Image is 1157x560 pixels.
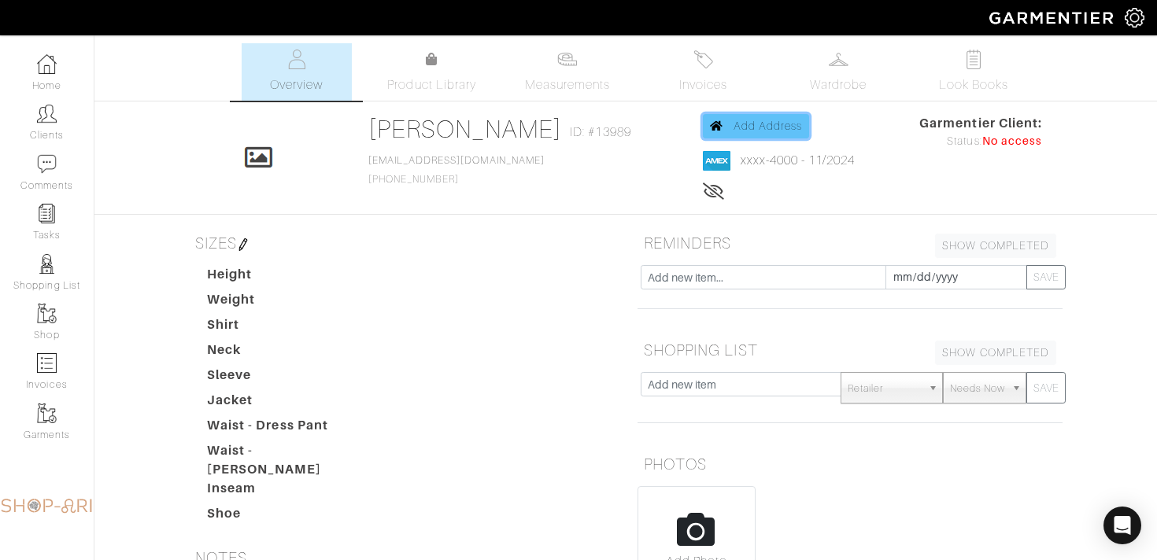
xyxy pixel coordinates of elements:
[189,227,614,259] h5: SIZES
[693,50,713,69] img: orders-27d20c2124de7fd6de4e0e44c1d41de31381a507db9b33961299e4e07d508b8c.svg
[981,4,1125,31] img: garmentier-logo-header-white-b43fb05a5012e4ada735d5af1a66efaba907eab6374d6393d1fbf88cb4ef424d.png
[195,290,375,315] dt: Weight
[37,403,57,423] img: garments-icon-b7da505a4dc4fd61783c78ac3ca0ef83fa9d6f193b1c9dc38574b1d14d53ca28.png
[1125,8,1144,28] img: gear-icon-white-bd11855cb880d31180b6d7d6211b90ccbf57a29d726f0c71d8c61bd08dd39cc2.png
[512,43,623,101] a: Measurements
[525,76,611,94] span: Measurements
[935,341,1056,365] a: SHOW COMPLETED
[679,76,727,94] span: Invoices
[638,227,1063,259] h5: REMINDERS
[242,43,352,101] a: Overview
[195,441,375,479] dt: Waist - [PERSON_NAME]
[377,50,487,94] a: Product Library
[1026,265,1066,289] button: SAVE
[648,43,758,101] a: Invoices
[964,50,984,69] img: todo-9ac3debb85659649dc8f770b8b6100bb5dab4b48dedcbae339e5042a72dfd3cc.svg
[939,76,1009,94] span: Look Books
[195,416,375,441] dt: Waist - Dress Pant
[1026,372,1066,403] button: SAVE
[195,391,375,416] dt: Jacket
[783,43,893,101] a: Wardrobe
[387,76,476,94] span: Product Library
[37,304,57,323] img: garments-icon-b7da505a4dc4fd61783c78ac3ca0ef83fa9d6f193b1c9dc38574b1d14d53ca28.png
[638,448,1063,480] h5: PHOTOS
[1103,507,1141,544] div: Open Intercom Messenger
[195,504,375,529] dt: Shoe
[641,372,841,396] input: Add new item
[37,104,57,123] img: clients-icon-6bae9207a08558b7cb47a8932f037763ab4055f8c8b6bfacd5dc20c3e0201464.png
[270,76,323,94] span: Overview
[734,120,803,132] span: Add Address
[638,334,1063,366] h5: SHOPPING LIST
[935,234,1056,258] a: SHOW COMPLETED
[368,115,563,143] a: [PERSON_NAME]
[570,123,631,142] span: ID: #13989
[368,155,545,166] a: [EMAIL_ADDRESS][DOMAIN_NAME]
[919,133,1042,150] div: Status:
[641,265,886,289] input: Add new item...
[195,341,375,366] dt: Neck
[237,238,250,251] img: pen-cf24a1663064a2ec1b9c1bd2387e9de7a2fa800b781884d57f21acf72779bad2.png
[195,265,375,290] dt: Height
[37,54,57,74] img: dashboard-icon-dbcd8f5a0b271acd01030246c82b418ddd0df26cd7fceb0bd07c9910d44c42f6.png
[848,373,922,404] span: Retailer
[950,373,1005,404] span: Needs Now
[195,479,375,504] dt: Inseam
[703,114,809,138] a: Add Address
[557,50,577,69] img: measurements-466bbee1fd09ba9460f595b01e5d73f9e2bff037440d3c8f018324cb6cdf7a4a.svg
[195,315,375,341] dt: Shirt
[37,353,57,373] img: orders-icon-0abe47150d42831381b5fb84f609e132dff9fe21cb692f30cb5eec754e2cba89.png
[37,204,57,223] img: reminder-icon-8004d30b9f0a5d33ae49ab947aed9ed385cf756f9e5892f1edd6e32f2345188e.png
[919,43,1029,101] a: Look Books
[829,50,848,69] img: wardrobe-487a4870c1b7c33e795ec22d11cfc2ed9d08956e64fb3008fe2437562e282088.svg
[286,50,306,69] img: basicinfo-40fd8af6dae0f16599ec9e87c0ef1c0a1fdea2edbe929e3d69a839185d80c458.svg
[195,366,375,391] dt: Sleeve
[919,114,1042,133] span: Garmentier Client:
[741,153,856,168] a: xxxx-4000 - 11/2024
[368,155,545,185] span: [PHONE_NUMBER]
[982,133,1042,150] span: No access
[810,76,867,94] span: Wardrobe
[37,254,57,274] img: stylists-icon-eb353228a002819b7ec25b43dbf5f0378dd9e0616d9560372ff212230b889e62.png
[703,151,730,171] img: american_express-1200034d2e149cdf2cc7894a33a747db654cf6f8355cb502592f1d228b2ac700.png
[37,154,57,174] img: comment-icon-a0a6a9ef722e966f86d9cbdc48e553b5cf19dbc54f86b18d962a5391bc8f6eb6.png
